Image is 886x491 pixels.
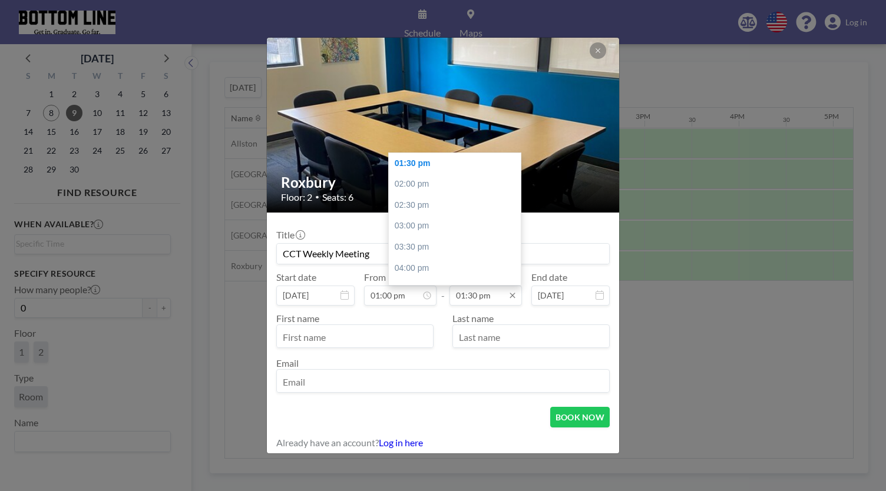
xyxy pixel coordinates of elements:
[276,271,316,283] label: Start date
[281,174,606,191] h2: Roxbury
[277,372,609,392] input: Email
[276,437,379,449] span: Already have an account?
[277,327,433,347] input: First name
[276,229,304,241] label: Title
[452,313,494,324] label: Last name
[441,276,445,301] span: -
[364,271,386,283] label: From
[550,407,610,427] button: BOOK NOW
[322,191,353,203] span: Seats: 6
[281,191,312,203] span: Floor: 2
[389,153,527,174] div: 01:30 pm
[531,271,567,283] label: End date
[276,313,319,324] label: First name
[389,258,527,279] div: 04:00 pm
[389,195,527,216] div: 02:30 pm
[389,278,527,300] div: 04:30 pm
[379,437,423,448] a: Log in here
[389,174,527,195] div: 02:00 pm
[389,237,527,258] div: 03:30 pm
[276,357,299,369] label: Email
[277,244,609,264] input: Guest reservation
[453,327,609,347] input: Last name
[389,215,527,237] div: 03:00 pm
[315,193,319,201] span: •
